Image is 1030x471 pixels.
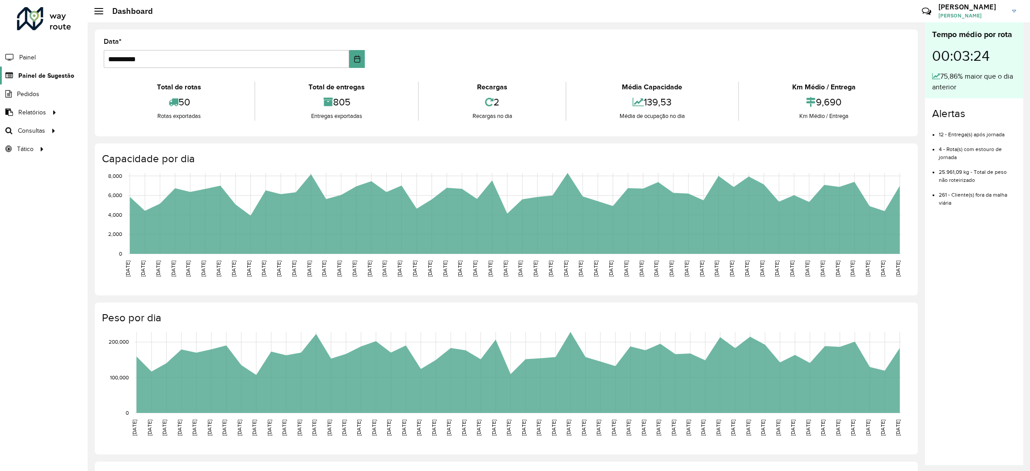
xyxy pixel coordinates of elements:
[865,261,870,277] text: [DATE]
[804,261,810,277] text: [DATE]
[932,41,1016,71] div: 00:03:24
[18,71,74,80] span: Painel de Sugestão
[341,420,347,436] text: [DATE]
[177,420,182,436] text: [DATE]
[880,261,886,277] text: [DATE]
[191,420,197,436] text: [DATE]
[207,420,212,436] text: [DATE]
[106,82,252,93] div: Total de rotas
[671,420,676,436] text: [DATE]
[140,261,146,277] text: [DATE]
[381,261,387,277] text: [DATE]
[506,420,511,436] text: [DATE]
[461,420,467,436] text: [DATE]
[421,112,563,121] div: Recargas no dia
[296,420,302,436] text: [DATE]
[291,261,297,277] text: [DATE]
[551,420,557,436] text: [DATE]
[532,261,538,277] text: [DATE]
[147,420,152,436] text: [DATE]
[321,261,327,277] text: [DATE]
[108,192,122,198] text: 6,000
[19,53,36,62] span: Painel
[730,420,736,436] text: [DATE]
[119,251,122,257] text: 0
[457,261,463,277] text: [DATE]
[932,71,1016,93] div: 75,86% maior que o dia anterior
[932,29,1016,41] div: Tempo médio por rota
[257,82,416,93] div: Total de entregas
[548,261,553,277] text: [DATE]
[110,374,129,380] text: 100,000
[741,82,907,93] div: Km Médio / Entrega
[126,410,129,416] text: 0
[257,112,416,121] div: Entregas exportadas
[427,261,433,277] text: [DATE]
[251,420,257,436] text: [DATE]
[744,261,750,277] text: [DATE]
[745,420,751,436] text: [DATE]
[653,261,659,277] text: [DATE]
[397,261,402,277] text: [DATE]
[578,261,583,277] text: [DATE]
[442,261,448,277] text: [DATE]
[200,261,206,277] text: [DATE]
[835,420,841,436] text: [DATE]
[595,420,601,436] text: [DATE]
[536,420,541,436] text: [DATE]
[939,161,1016,184] li: 25.961,09 kg - Total de peso não roteirizado
[104,36,122,47] label: Data
[939,139,1016,161] li: 4 - Rota(s) com estouro de jornada
[215,261,221,277] text: [DATE]
[517,261,523,277] text: [DATE]
[386,420,392,436] text: [DATE]
[351,261,357,277] text: [DATE]
[336,261,342,277] text: [DATE]
[412,261,418,277] text: [DATE]
[895,420,901,436] text: [DATE]
[18,108,46,117] span: Relatórios
[421,82,563,93] div: Recargas
[221,420,227,436] text: [DATE]
[938,12,1005,20] span: [PERSON_NAME]
[246,261,252,277] text: [DATE]
[849,261,855,277] text: [DATE]
[699,261,705,277] text: [DATE]
[109,339,129,345] text: 200,000
[102,311,909,324] h4: Peso por dia
[790,420,796,436] text: [DATE]
[108,212,122,218] text: 4,000
[106,112,252,121] div: Rotas exportadas
[700,420,706,436] text: [DATE]
[938,3,1005,11] h3: [PERSON_NAME]
[835,261,840,277] text: [DATE]
[502,261,508,277] text: [DATE]
[306,261,312,277] text: [DATE]
[611,420,616,436] text: [DATE]
[236,420,242,436] text: [DATE]
[865,420,871,436] text: [DATE]
[741,112,907,121] div: Km Médio / Entrega
[939,124,1016,139] li: 12 - Entrega(s) após jornada
[566,420,571,436] text: [DATE]
[759,261,765,277] text: [DATE]
[729,261,735,277] text: [DATE]
[106,93,252,112] div: 50
[917,2,936,21] a: Contato Rápido
[563,261,569,277] text: [DATE]
[685,420,691,436] text: [DATE]
[623,261,629,277] text: [DATE]
[18,126,45,135] span: Consultas
[491,420,497,436] text: [DATE]
[131,420,137,436] text: [DATE]
[641,420,646,436] text: [DATE]
[266,420,272,436] text: [DATE]
[760,420,766,436] text: [DATE]
[125,261,131,277] text: [DATE]
[939,184,1016,207] li: 261 - Cliente(s) fora da malha viária
[431,420,437,436] text: [DATE]
[741,93,907,112] div: 9,690
[521,420,527,436] text: [DATE]
[231,261,236,277] text: [DATE]
[487,261,493,277] text: [DATE]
